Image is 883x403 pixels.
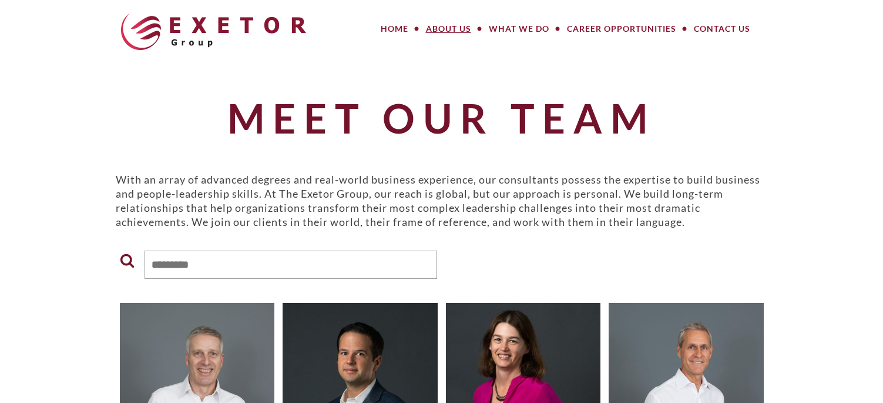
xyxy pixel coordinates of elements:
a: What We Do [480,17,558,41]
a: Contact Us [685,17,759,41]
p: With an array of advanced degrees and real-world business experience, our consultants possess the... [116,172,768,229]
img: The Exetor Group [121,14,306,50]
h1: Meet Our Team [116,96,768,140]
a: Home [372,17,417,41]
a: Career Opportunities [558,17,685,41]
a: About Us [417,17,480,41]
